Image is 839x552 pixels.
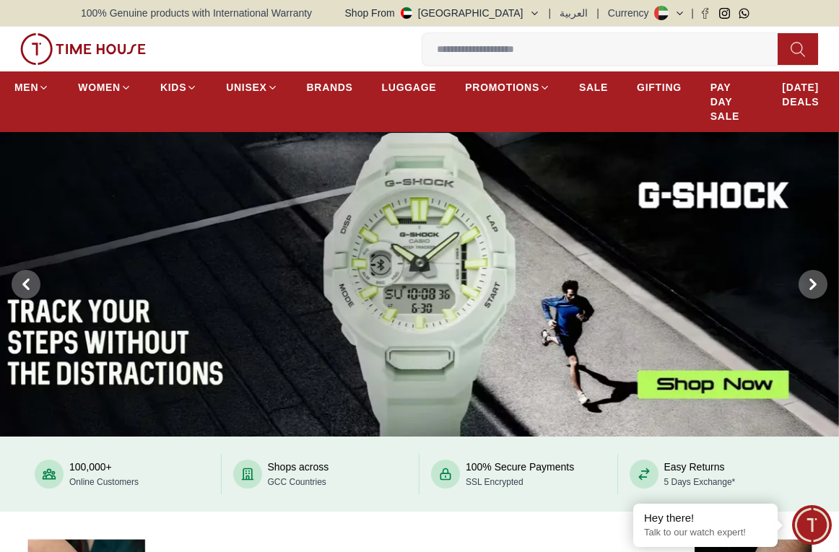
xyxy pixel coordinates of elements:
a: UNISEX [226,74,277,100]
span: SALE [579,80,608,95]
span: GCC Countries [268,477,326,487]
a: [DATE] DEALS [782,74,825,115]
span: | [691,6,694,20]
span: PROMOTIONS [465,80,539,95]
div: 100% Secure Payments [466,460,574,489]
span: KIDS [160,80,186,95]
a: PAY DAY SALE [710,74,754,129]
div: Chat Widget [792,505,832,545]
a: LUGGAGE [382,74,437,100]
a: Whatsapp [739,8,749,19]
span: 100% Genuine products with International Warranty [81,6,312,20]
a: PROMOTIONS [465,74,550,100]
div: 100,000+ [69,460,139,489]
div: Shops across [268,460,329,489]
a: BRANDS [307,74,353,100]
a: GIFTING [637,74,682,100]
span: GIFTING [637,80,682,95]
button: Shop From[GEOGRAPHIC_DATA] [345,6,540,20]
span: BRANDS [307,80,353,95]
a: Instagram [719,8,730,19]
a: WOMEN [78,74,131,100]
span: [DATE] DEALS [782,80,825,109]
span: UNISEX [226,80,266,95]
span: LUGGAGE [382,80,437,95]
a: KIDS [160,74,197,100]
span: WOMEN [78,80,121,95]
div: Hey there! [644,511,767,525]
span: | [549,6,552,20]
span: 5 Days Exchange* [664,477,736,487]
img: ... [20,33,146,65]
span: SSL Encrypted [466,477,523,487]
span: MEN [14,80,38,95]
img: United Arab Emirates [401,7,412,19]
button: العربية [560,6,588,20]
a: SALE [579,74,608,100]
span: | [596,6,599,20]
a: MEN [14,74,49,100]
div: Easy Returns [664,460,736,489]
span: Online Customers [69,477,139,487]
span: PAY DAY SALE [710,80,754,123]
p: Talk to our watch expert! [644,527,767,539]
div: Currency [608,6,655,20]
a: Facebook [700,8,710,19]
